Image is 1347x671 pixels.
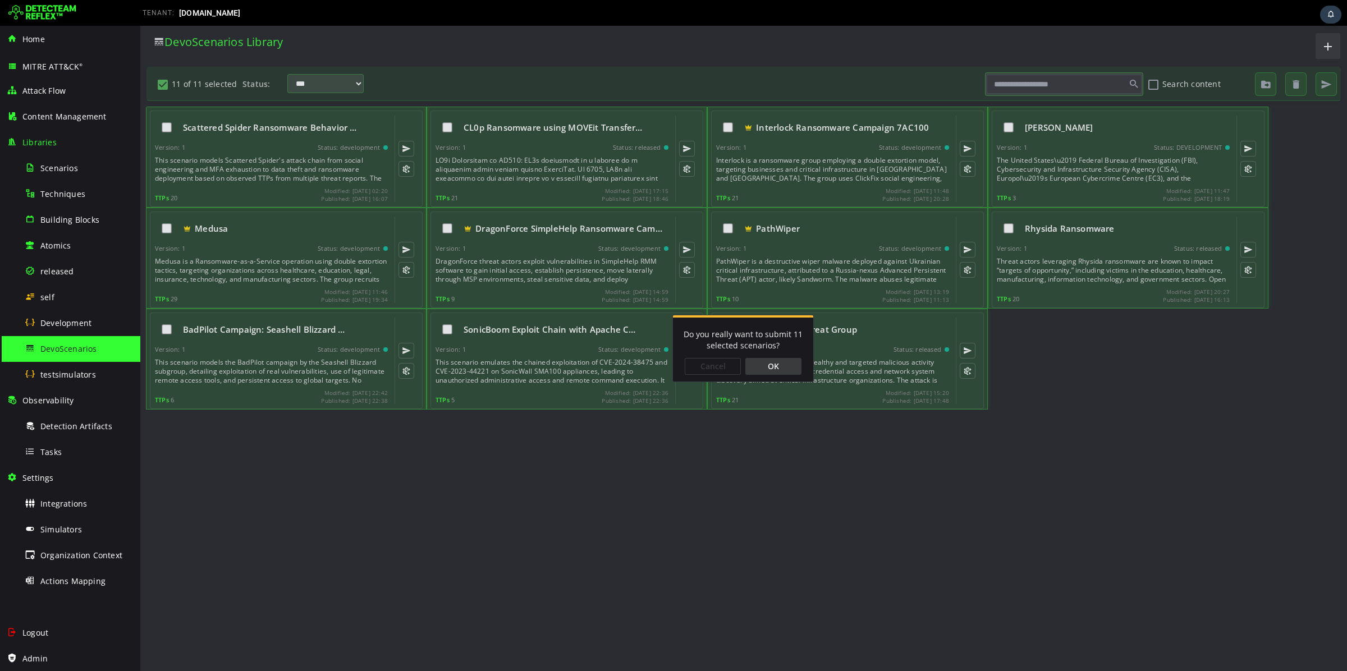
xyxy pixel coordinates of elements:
[22,137,57,148] span: Libraries
[40,189,85,199] span: Techniques
[40,292,54,302] span: self
[40,343,97,354] span: DevoScenarios
[544,332,601,349] div: Cancel
[22,34,45,44] span: Home
[22,61,83,72] span: MITRE ATT&CK
[40,550,122,560] span: Organization Context
[40,240,71,251] span: Atomics
[8,4,76,22] img: Detecteam logo
[40,318,91,328] span: Development
[40,576,106,586] span: Actions Mapping
[40,266,74,277] span: released
[22,85,66,96] span: Attack Flow
[22,111,107,122] span: Content Management
[40,524,82,535] span: Simulators
[40,369,96,380] span: testsimulators
[1320,6,1341,24] div: Task Notifications
[605,332,661,349] div: OK
[79,62,83,67] sup: ®
[40,447,62,457] span: Tasks
[40,163,78,173] span: Scenarios
[40,421,112,431] span: Detection Artifacts
[543,303,662,325] span: Do you really want to submit 11 selected scenarios?
[22,472,54,483] span: Settings
[143,9,175,17] span: TENANT:
[22,627,48,638] span: Logout
[22,653,48,664] span: Admin
[179,8,241,17] span: [DOMAIN_NAME]
[22,395,74,406] span: Observability
[40,498,87,509] span: Integrations
[40,214,99,225] span: Building Blocks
